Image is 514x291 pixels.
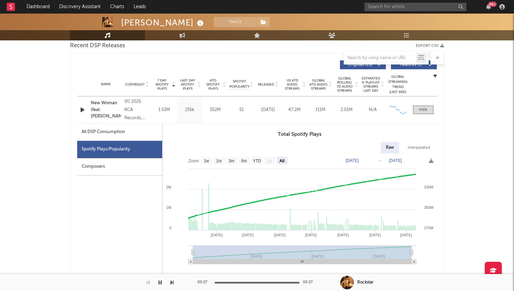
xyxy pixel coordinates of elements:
div: Composers [77,158,162,176]
input: Search by song name or URL [344,55,416,61]
div: 2.01M [335,107,358,113]
div: Rockstar [357,279,374,286]
span: Global ATD Audio Streams [309,78,328,91]
div: All DSP Consumption [77,124,162,141]
span: ATD Spotify Plays [204,78,222,91]
span: Released [258,83,274,87]
div: 47.2M [283,107,306,113]
text: [DATE] [211,233,223,237]
text: 2M [166,185,171,189]
text: [DATE] [274,233,286,237]
span: Recent DSP Releases [70,42,125,50]
span: Estimated % Playlist Streams Last Day [361,76,380,93]
div: 216k [178,107,201,113]
text: [DATE] [400,233,412,237]
div: Raw [381,142,399,153]
input: Search for artists [364,3,466,11]
div: Spotify Plays/Popularity [77,141,162,158]
text: YTD [253,159,261,163]
text: 0 [169,226,171,230]
a: New Woman (feat. [PERSON_NAME]) [91,100,121,120]
div: [PERSON_NAME] [121,17,205,28]
text: 1w [204,159,209,163]
text: → [377,158,381,163]
button: Originals(28) [340,60,386,69]
text: 1M [166,205,171,210]
div: [DATE] [257,107,279,113]
div: 51 [229,107,253,113]
span: Features ( 3 ) [395,63,427,67]
div: All DSP Consumption [82,128,125,136]
span: 7 Day Spotify Plays [153,78,171,91]
span: Global Rolling 7D Audio Streams [335,76,354,93]
div: 352M [204,107,226,113]
span: Originals ( 28 ) [344,63,376,67]
div: 00:27 [198,278,211,287]
text: All [279,159,285,163]
div: 1.53M [153,107,175,113]
button: Features(3) [391,60,437,69]
text: 3m [229,159,235,163]
div: Interpolated [402,142,435,153]
text: 270M [424,226,433,230]
text: [DATE] [305,233,317,237]
text: [DATE] [369,233,381,237]
div: Global Streaming Trend (Last 60D) [388,74,408,95]
div: 00:27 [303,278,316,287]
text: 330M [424,185,433,189]
span: US ATD Audio Streams [283,78,302,91]
text: [DATE] [389,158,402,163]
button: Export CSV [416,44,444,48]
button: Track [214,17,256,27]
div: 111M [309,107,332,113]
text: Zoom [188,159,199,163]
text: 6m [241,159,247,163]
div: Name [91,82,121,87]
text: [DATE] [346,158,359,163]
text: 1y [267,159,272,163]
span: Copyright [125,83,145,87]
span: Spotify Popularity [229,79,250,89]
h3: Total Spotify Plays [162,130,437,139]
text: 300M [424,205,433,210]
div: (P) 2025 RCA Records, under exclusive license from Lloud Co. [124,98,150,122]
text: [DATE] [242,233,254,237]
div: 99 + [488,2,497,7]
span: Last Day Spotify Plays [178,78,196,91]
text: 1m [216,159,222,163]
button: 99+ [486,4,491,10]
text: [DATE] [337,233,349,237]
div: N/A [361,107,384,113]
